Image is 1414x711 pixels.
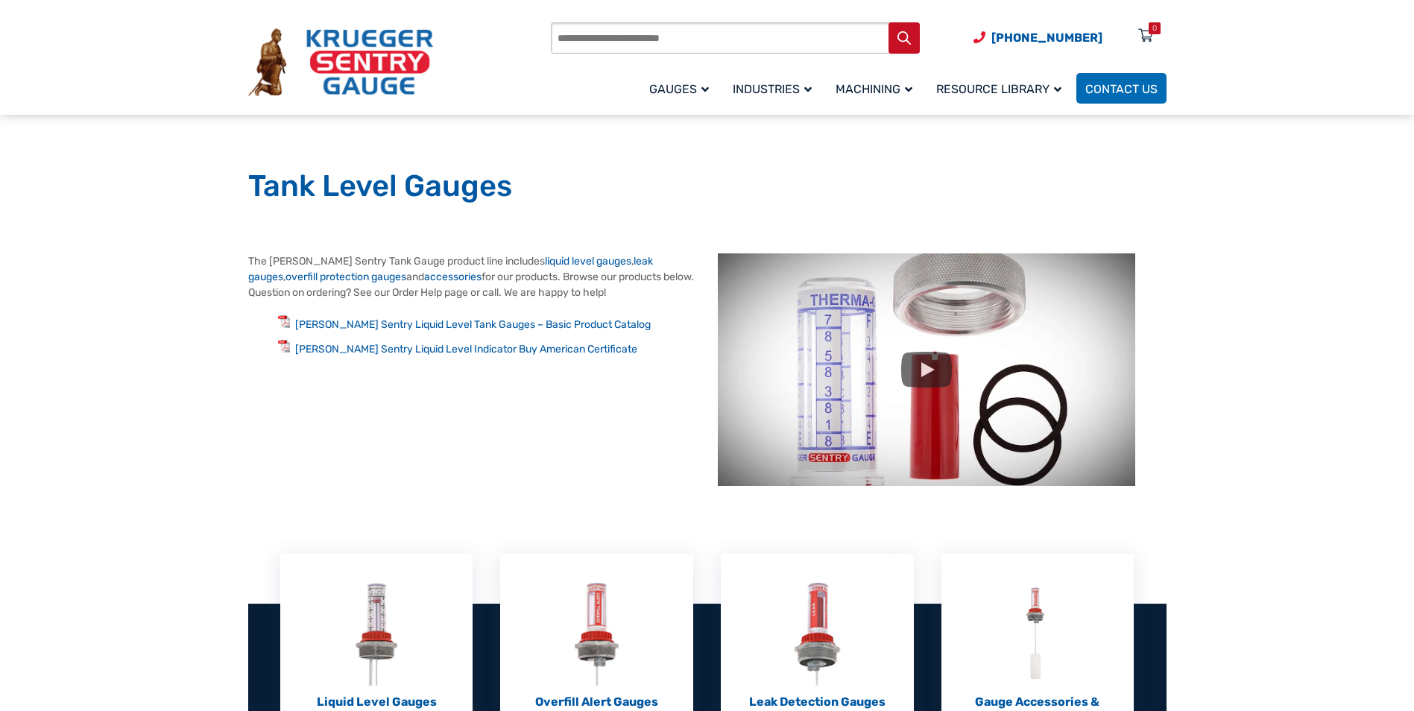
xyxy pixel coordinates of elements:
[794,583,841,686] img: Leak Detection Gauges
[295,318,651,331] a: [PERSON_NAME] Sentry Liquid Level Tank Gauges – Basic Product Catalog
[640,71,724,106] a: Gauges
[836,82,912,96] span: Machining
[519,693,675,711] p: Overfill Alert Gauges
[927,71,1076,106] a: Resource Library
[295,343,637,355] a: [PERSON_NAME] Sentry Liquid Level Indicator Buy American Certificate
[1076,73,1167,104] a: Contact Us
[1152,22,1157,34] div: 0
[973,28,1102,47] a: Phone Number (920) 434-8860
[545,255,631,268] a: liquid level gauges
[248,253,696,300] p: The [PERSON_NAME] Sentry Tank Gauge product line includes , , and for our products. Browse our pr...
[936,82,1061,96] span: Resource Library
[1085,82,1158,96] span: Contact Us
[827,71,927,106] a: Machining
[724,71,827,106] a: Industries
[285,271,406,283] a: overfill protection gauges
[248,168,1167,205] h1: Tank Level Gauges
[424,271,482,283] a: accessories
[248,28,433,97] img: Krueger Sentry Gauge
[1014,583,1061,686] img: Gauge Accessories & Options
[718,253,1135,486] img: Tank Level Gauges
[248,255,653,283] a: leak gauges
[649,82,709,96] span: Gauges
[299,693,455,711] p: Liquid Level Gauges
[739,693,895,711] p: Leak Detection Gauges
[573,583,620,686] img: Overfill Alert Gauges
[353,583,400,686] img: Liquid Level Gauges
[733,82,812,96] span: Industries
[991,31,1102,45] span: [PHONE_NUMBER]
